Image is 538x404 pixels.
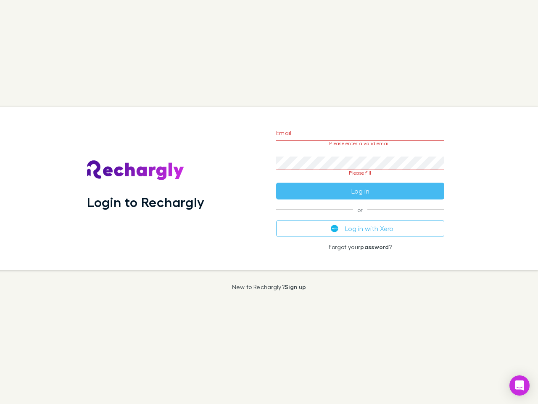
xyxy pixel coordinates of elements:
h1: Login to Rechargly [87,194,204,210]
button: Log in [276,183,444,199]
span: or [276,210,444,210]
p: Please enter a valid email. [276,141,444,146]
p: Forgot your ? [276,244,444,250]
div: Open Intercom Messenger [509,375,530,396]
a: password [360,243,389,250]
a: Sign up [285,283,306,290]
img: Rechargly's Logo [87,160,185,181]
button: Log in with Xero [276,220,444,237]
img: Xero's logo [331,225,338,232]
p: New to Rechargly? [232,284,306,290]
p: Please fill [276,170,444,176]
